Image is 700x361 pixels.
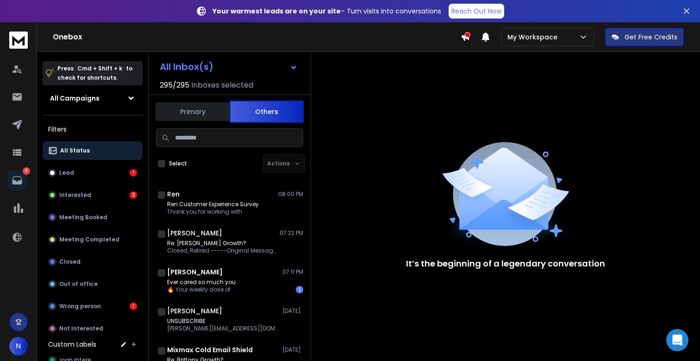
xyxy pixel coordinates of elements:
[43,253,143,271] button: Closed
[60,147,90,154] p: All Status
[280,229,303,237] p: 07:22 PM
[43,297,143,316] button: Wrong person1
[130,169,137,177] div: 1
[167,240,278,247] p: Re: [PERSON_NAME] Growth?
[43,164,143,182] button: Lead1
[43,141,143,160] button: All Status
[43,208,143,227] button: Meeting Booked
[59,191,91,199] p: Interested
[59,258,81,266] p: Closed
[230,101,304,123] button: Others
[167,190,180,199] h1: Ren
[169,160,187,167] label: Select
[167,325,278,332] p: [PERSON_NAME][EMAIL_ADDRESS][DOMAIN_NAME] > On [DATE],
[8,171,26,190] a: 4
[167,279,236,286] p: Ever cared so much you
[43,319,143,338] button: Not Interested
[167,286,236,293] p: 🔥 Your weekly dose of
[212,6,441,16] p: – Turn visits into conversations
[59,303,101,310] p: Wrong person
[625,32,677,42] p: Get Free Credits
[48,340,96,349] h3: Custom Labels
[167,208,259,215] p: Thank you for working with
[160,62,213,71] h1: All Inbox(s)
[43,89,143,108] button: All Campaigns
[9,337,28,355] button: N
[59,325,103,332] p: Not Interested
[59,280,98,288] p: Out of office
[296,286,303,293] div: 1
[167,247,278,254] p: Closed, Retired -----Original Message----- From:
[167,228,222,238] h1: [PERSON_NAME]
[282,307,303,315] p: [DATE]
[282,346,303,354] p: [DATE]
[130,303,137,310] div: 1
[282,268,303,276] p: 07:11 PM
[152,57,305,76] button: All Inbox(s)
[167,306,222,316] h1: [PERSON_NAME]
[130,191,137,199] div: 2
[666,329,688,351] div: Open Intercom Messenger
[167,267,223,277] h1: [PERSON_NAME]
[59,236,119,243] p: Meeting Completed
[160,80,189,91] span: 295 / 295
[605,28,684,46] button: Get Free Credits
[451,6,501,16] p: Reach Out Now
[406,257,605,270] p: It’s the beginning of a legendary conversation
[278,190,303,198] p: 08:00 PM
[76,63,124,74] span: Cmd + Shift + k
[50,94,100,103] h1: All Campaigns
[167,317,278,325] p: UNSUBSCRIBE
[507,32,561,42] p: My Workspace
[156,101,230,122] button: Primary
[59,169,74,177] p: Lead
[59,214,107,221] p: Meeting Booked
[167,201,259,208] p: Ren Customer Experience Survey
[43,123,143,136] h3: Filters
[449,4,504,19] a: Reach Out Now
[23,167,30,175] p: 4
[9,32,28,49] img: logo
[43,275,143,293] button: Out of office
[43,230,143,249] button: Meeting Completed
[43,186,143,204] button: Interested2
[167,345,253,355] h1: Mixmax Cold Email Shield
[191,80,253,91] h3: Inboxes selected
[57,64,132,82] p: Press to check for shortcuts.
[53,32,461,43] h1: Onebox
[212,6,341,16] strong: Your warmest leads are on your site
